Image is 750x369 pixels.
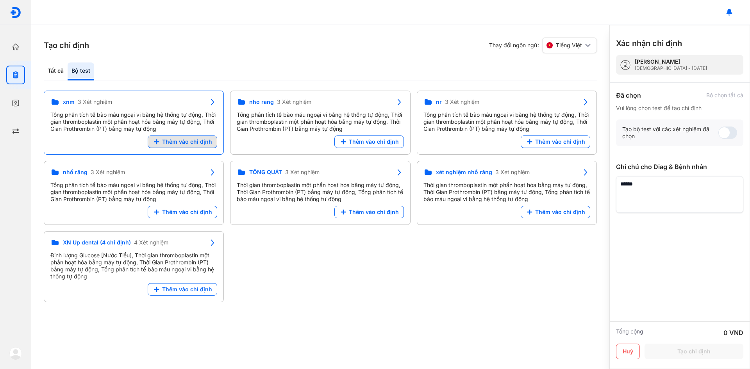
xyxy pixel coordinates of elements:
[148,283,217,296] button: Thêm vào chỉ định
[249,98,274,105] span: nho rang
[616,162,743,171] div: Ghi chú cho Diag & Bệnh nhân
[349,209,399,216] span: Thêm vào chỉ định
[68,62,94,80] div: Bộ test
[334,135,404,148] button: Thêm vào chỉ định
[237,111,404,132] div: Tổng phân tích tế bào máu ngoại vi bằng hệ thống tự động, Thời gian thromboplastin một phần hoạt ...
[436,169,492,176] span: xét nghiệm nhổ răng
[63,98,75,105] span: xnm
[645,344,743,359] button: Tạo chỉ định
[50,252,217,280] div: Định lượng Glucose [Nước Tiểu], Thời gian thromboplastin một phần hoạt hóa bằng máy tự động, Thời...
[445,98,479,105] span: 3 Xét nghiệm
[277,98,311,105] span: 3 Xét nghiệm
[148,135,217,148] button: Thêm vào chỉ định
[622,126,718,140] div: Tạo bộ test với các xét nghiệm đã chọn
[556,42,582,49] span: Tiếng Việt
[521,206,590,218] button: Thêm vào chỉ định
[535,209,585,216] span: Thêm vào chỉ định
[423,111,590,132] div: Tổng phân tích tế bào máu ngoại vi bằng hệ thống tự động, Thời gian thromboplastin một phần hoạt ...
[63,239,131,246] span: XN Up dental (4 chỉ định)
[44,62,68,80] div: Tất cả
[162,286,212,293] span: Thêm vào chỉ định
[249,169,282,176] span: TỔNG QUÁT
[237,182,404,203] div: Thời gian thromboplastin một phần hoạt hóa bằng máy tự động, Thời Gian Prothrombin (PT) bằng máy ...
[489,37,597,53] div: Thay đổi ngôn ngữ:
[9,347,22,360] img: logo
[423,182,590,203] div: Thời gian thromboplastin một phần hoạt hóa bằng máy tự động, Thời Gian Prothrombin (PT) bằng máy ...
[162,209,212,216] span: Thêm vào chỉ định
[616,344,640,359] button: Huỷ
[148,206,217,218] button: Thêm vào chỉ định
[50,111,217,132] div: Tổng phân tích tế bào máu ngoại vi bằng hệ thống tự động, Thời gian thromboplastin một phần hoạt ...
[50,182,217,203] div: Tổng phân tích tế bào máu ngoại vi bằng hệ thống tự động, Thời gian thromboplastin một phần hoạt ...
[616,105,743,112] div: Vui lòng chọn test để tạo chỉ định
[63,169,87,176] span: nhổ răng
[616,328,643,337] div: Tổng cộng
[44,40,89,51] h3: Tạo chỉ định
[162,138,212,145] span: Thêm vào chỉ định
[635,58,707,65] div: [PERSON_NAME]
[436,98,442,105] span: nr
[616,91,641,100] div: Đã chọn
[78,98,112,105] span: 3 Xét nghiệm
[706,92,743,99] div: Bỏ chọn tất cả
[91,169,125,176] span: 3 Xét nghiệm
[334,206,404,218] button: Thêm vào chỉ định
[285,169,320,176] span: 3 Xét nghiệm
[616,38,682,49] h3: Xác nhận chỉ định
[349,138,399,145] span: Thêm vào chỉ định
[495,169,530,176] span: 3 Xét nghiệm
[134,239,168,246] span: 4 Xét nghiệm
[521,135,590,148] button: Thêm vào chỉ định
[10,7,21,18] img: logo
[635,65,707,71] div: [DEMOGRAPHIC_DATA] - [DATE]
[535,138,585,145] span: Thêm vào chỉ định
[723,328,743,337] div: 0 VND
